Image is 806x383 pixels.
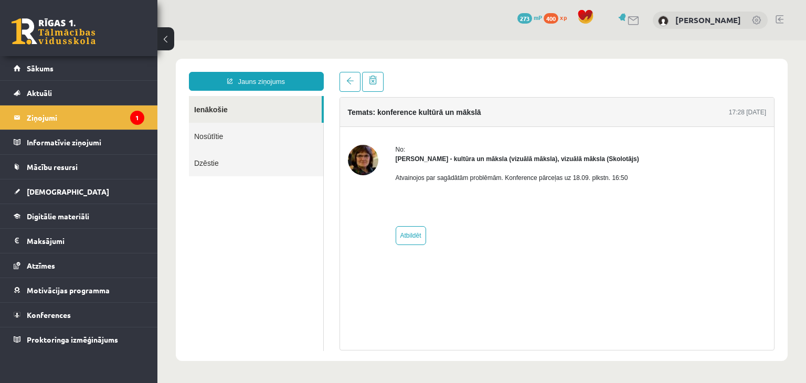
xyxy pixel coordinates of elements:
a: Sākums [14,56,144,80]
span: Proktoringa izmēģinājums [27,335,118,344]
span: 400 [544,13,558,24]
a: 400 xp [544,13,572,22]
h4: Temats: konference kultūrā un mākslā [190,68,324,76]
span: 273 [517,13,532,24]
p: Atvainojos par sagādātām problēmām. Konference pārceļas uz 18.09. plkstn. 16:50 [238,133,482,142]
a: Nosūtītie [31,82,166,109]
a: Informatīvie ziņojumi [14,130,144,154]
a: Rīgas 1. Tālmācības vidusskola [12,18,96,45]
span: mP [534,13,542,22]
a: Proktoringa izmēģinājums [14,327,144,352]
legend: Informatīvie ziņojumi [27,130,144,154]
a: Atbildēt [238,186,269,205]
span: Aktuāli [27,88,52,98]
span: Sākums [27,63,54,73]
span: xp [560,13,567,22]
a: Atzīmes [14,253,144,278]
legend: Ziņojumi [27,105,144,130]
span: Digitālie materiāli [27,211,89,221]
i: 1 [130,111,144,125]
a: Konferences [14,303,144,327]
a: Aktuāli [14,81,144,105]
img: Ilze Kolka - kultūra un māksla (vizuālā māksla), vizuālā māksla [190,104,221,135]
span: Motivācijas programma [27,285,110,295]
a: Jauns ziņojums [31,31,166,50]
strong: [PERSON_NAME] - kultūra un māksla (vizuālā māksla), vizuālā māksla (Skolotājs) [238,115,482,122]
a: Ienākošie [31,56,164,82]
a: Mācību resursi [14,155,144,179]
legend: Maksājumi [27,229,144,253]
a: Motivācijas programma [14,278,144,302]
span: [DEMOGRAPHIC_DATA] [27,187,109,196]
div: No: [238,104,482,114]
a: [PERSON_NAME] [675,15,741,25]
a: Ziņojumi1 [14,105,144,130]
a: Maksājumi [14,229,144,253]
span: Atzīmes [27,261,55,270]
div: 17:28 [DATE] [571,67,609,77]
span: Konferences [27,310,71,320]
a: Digitālie materiāli [14,204,144,228]
span: Mācību resursi [27,162,78,172]
a: 273 mP [517,13,542,22]
a: Dzēstie [31,109,166,136]
a: [DEMOGRAPHIC_DATA] [14,179,144,204]
img: Angelisa Kuzņecova [658,16,669,26]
